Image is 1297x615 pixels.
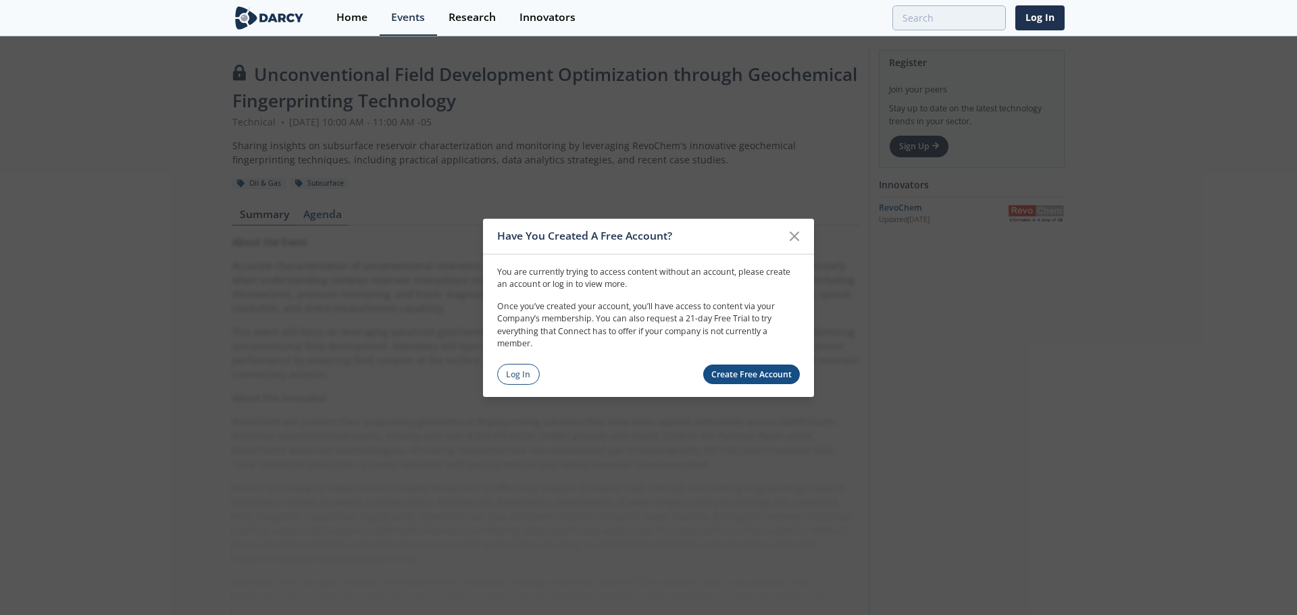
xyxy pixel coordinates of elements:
img: logo-wide.svg [232,6,306,30]
div: Events [391,12,425,23]
div: Research [449,12,496,23]
a: Log In [497,364,540,385]
p: Once you’ve created your account, you’ll have access to content via your Company’s membership. Yo... [497,300,800,350]
div: Innovators [519,12,576,23]
div: Home [336,12,367,23]
input: Advanced Search [892,5,1006,30]
a: Create Free Account [703,365,800,384]
a: Log In [1015,5,1065,30]
div: Have You Created A Free Account? [497,223,782,249]
p: You are currently trying to access content without an account, please create an account or log in... [497,266,800,291]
